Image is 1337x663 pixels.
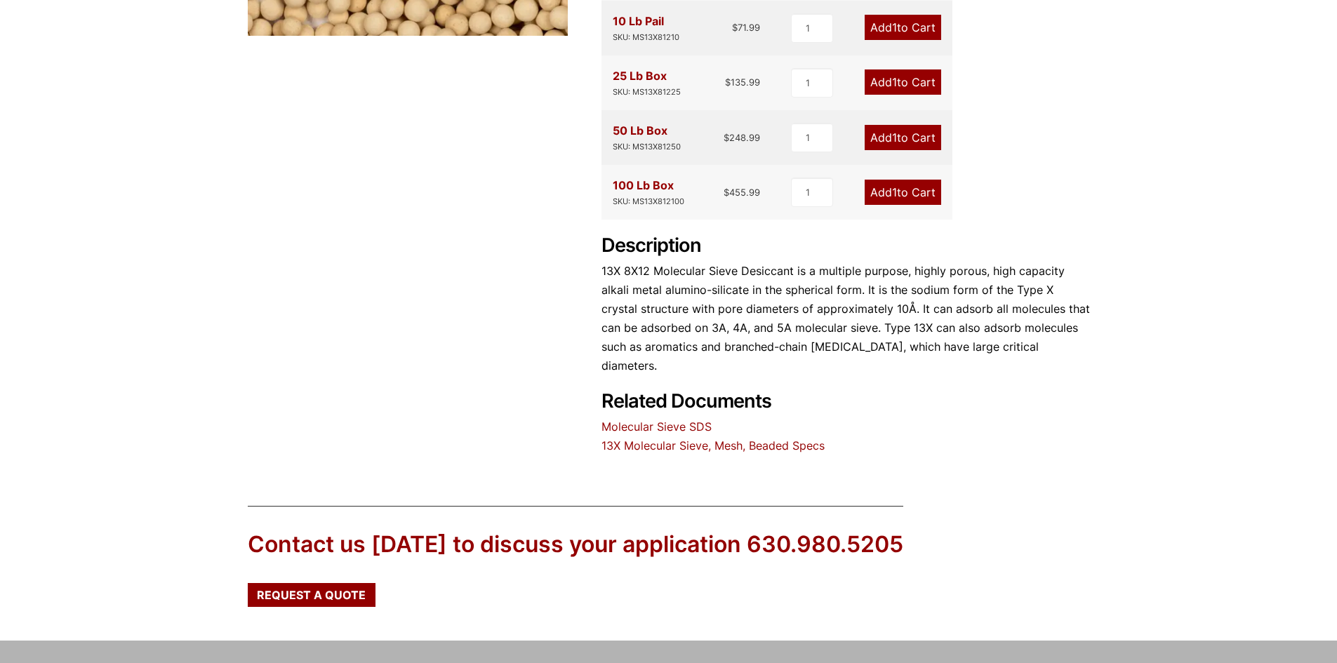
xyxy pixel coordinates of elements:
span: 1 [892,20,897,34]
span: $ [724,132,729,143]
bdi: 71.99 [732,22,760,33]
span: $ [732,22,738,33]
div: SKU: MS13X81210 [613,31,679,44]
bdi: 135.99 [725,76,760,88]
a: Add1to Cart [865,15,941,40]
span: Request a Quote [257,589,366,601]
span: $ [725,76,731,88]
span: 1 [892,130,897,145]
a: Molecular Sieve SDS [601,420,712,434]
span: 1 [892,75,897,89]
a: Add1to Cart [865,180,941,205]
a: Request a Quote [248,583,375,607]
div: SKU: MS13X812100 [613,195,684,208]
bdi: 248.99 [724,132,760,143]
div: 10 Lb Pail [613,12,679,44]
a: Add1to Cart [865,125,941,150]
div: SKU: MS13X81250 [613,140,681,154]
a: 13X Molecular Sieve, Mesh, Beaded Specs [601,438,825,453]
div: Contact us [DATE] to discuss your application 630.980.5205 [248,529,903,561]
div: 25 Lb Box [613,67,681,99]
div: SKU: MS13X81225 [613,86,681,99]
a: Add1to Cart [865,69,941,95]
bdi: 455.99 [724,187,760,198]
span: 1 [892,185,897,199]
div: 100 Lb Box [613,176,684,208]
p: 13X 8X12 Molecular Sieve Desiccant is a multiple purpose, highly porous, high capacity alkali met... [601,262,1090,376]
span: $ [724,187,729,198]
h2: Description [601,234,1090,257]
div: 50 Lb Box [613,121,681,154]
